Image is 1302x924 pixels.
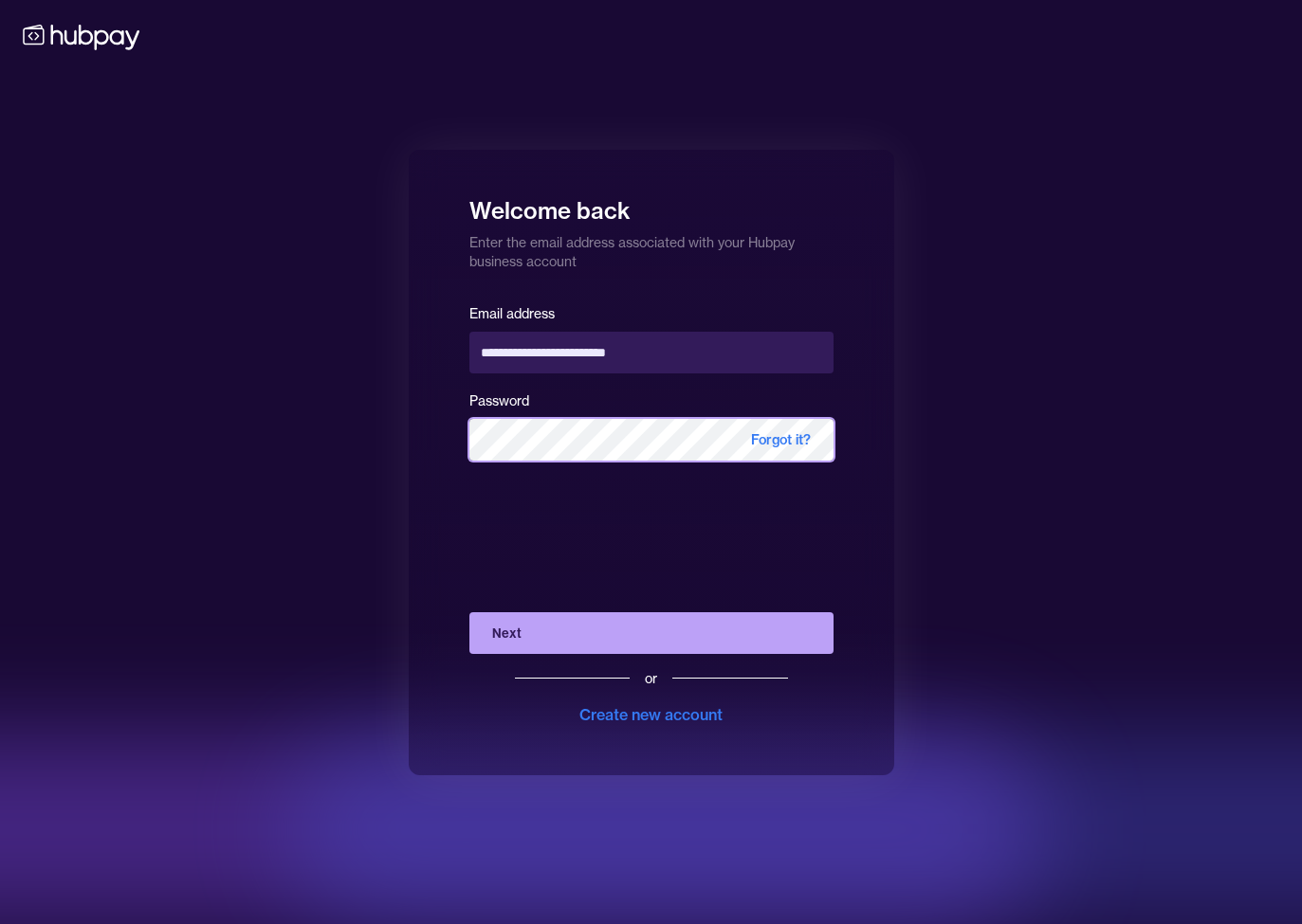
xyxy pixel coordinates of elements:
label: Email address [469,305,555,322]
div: Create new account [579,703,723,726]
h1: Welcome back [469,184,834,226]
p: Enter the email address associated with your Hubpay business account [469,226,834,271]
button: Next [469,612,834,654]
label: Password [469,392,529,409]
span: Forgot it? [728,419,834,461]
div: or [645,669,657,688]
